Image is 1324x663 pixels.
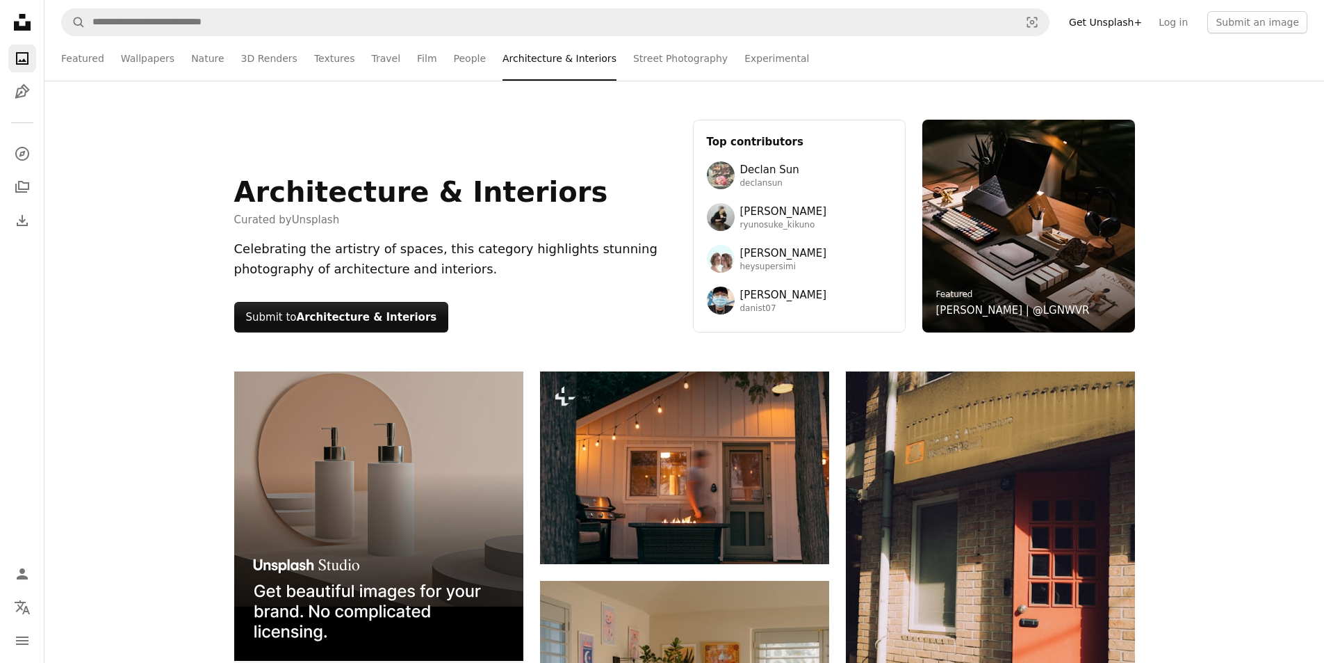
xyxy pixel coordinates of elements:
button: Submit toArchitecture & Interiors [234,302,449,333]
a: People [454,36,487,81]
button: Language [8,593,36,621]
a: Wallpapers [121,36,174,81]
img: Avatar of user Simone Hutsch [707,245,735,273]
a: Unsplash [292,214,340,226]
a: a man walking into a house with a fire pit in front of it [540,461,829,474]
a: Avatar of user Declan SunDeclan Sundeclansun [707,161,892,189]
span: [PERSON_NAME] [740,287,827,303]
a: Experimental [744,36,809,81]
strong: Architecture & Interiors [297,311,437,323]
a: Featured [936,289,973,299]
a: Avatar of user Ryunosuke Kikuno[PERSON_NAME]ryunosuke_kikuno [707,203,892,231]
a: Textures [314,36,355,81]
a: Nature [191,36,224,81]
img: file-1715714113747-b8b0561c490eimage [234,372,523,661]
img: Avatar of user Declan Sun [707,161,735,189]
span: danist07 [740,303,827,314]
a: Travel [371,36,400,81]
button: Search Unsplash [62,9,85,35]
a: Avatar of user Danist Soh[PERSON_NAME]danist07 [707,287,892,314]
img: Avatar of user Ryunosuke Kikuno [707,203,735,231]
div: Celebrating the artistry of spaces, this category highlights stunning photography of architecture... [234,239,676,280]
form: Find visuals sitewide [61,8,1049,36]
button: Submit an image [1207,11,1307,33]
a: Collections [8,173,36,201]
a: Film [417,36,436,81]
img: a man walking into a house with a fire pit in front of it [540,372,829,564]
a: Explore [8,140,36,168]
h3: Top contributors [707,134,892,150]
a: 3D Renders [241,36,297,81]
a: Red door with glass panes on brick building [846,582,1135,595]
img: Avatar of user Danist Soh [707,287,735,314]
span: declansun [740,178,799,189]
span: [PERSON_NAME] [740,203,827,220]
span: Declan Sun [740,161,799,178]
a: Log in / Sign up [8,560,36,588]
a: Avatar of user Simone Hutsch[PERSON_NAME]heysupersimi [707,245,892,273]
a: Street Photography [633,36,728,81]
a: Featured [61,36,104,81]
a: Get Unsplash+ [1061,11,1150,33]
span: [PERSON_NAME] [740,245,827,262]
span: ryunosuke_kikuno [740,220,827,231]
span: heysupersimi [740,262,827,273]
a: Illustrations [8,78,36,106]
a: Download History [8,207,36,234]
a: Log in [1150,11,1196,33]
a: Photos [8,45,36,72]
button: Visual search [1015,9,1049,35]
a: [PERSON_NAME] | @LGNWVR [936,302,1090,319]
h1: Architecture & Interiors [234,175,608,209]
span: Curated by [234,211,608,228]
button: Menu [8,627,36,655]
